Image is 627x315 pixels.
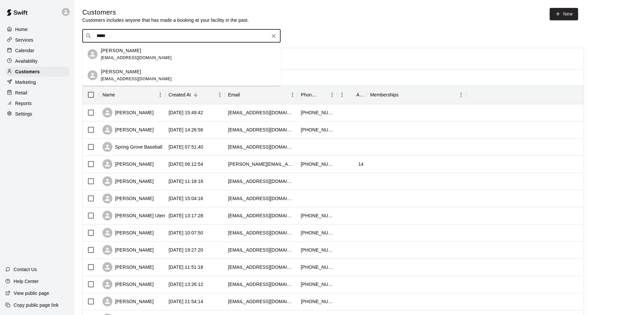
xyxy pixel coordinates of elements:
[301,86,318,104] div: Phone Number
[15,68,40,75] p: Customers
[102,193,154,203] div: [PERSON_NAME]
[228,126,294,133] div: jwmcmahon4@gmail.com
[169,229,203,236] div: 2025-07-22 10:07:50
[102,86,115,104] div: Name
[115,90,124,99] button: Sort
[228,109,294,116] div: cndthatcher@yahoo.com
[225,86,297,104] div: Email
[5,109,69,119] a: Settings
[215,90,225,100] button: Menu
[358,161,364,167] div: 14
[228,298,294,305] div: brandylmartin201@gmail.com
[191,90,200,99] button: Sort
[102,142,162,152] div: Spring Grove Baseball
[102,228,154,238] div: [PERSON_NAME]
[399,90,408,99] button: Sort
[337,90,347,100] button: Menu
[169,281,203,288] div: 2025-07-16 13:26:12
[15,47,34,54] p: Calendar
[169,212,203,219] div: 2025-07-25 13:17:28
[88,49,98,59] div: Colby Betz
[5,88,69,98] a: Retail
[301,126,334,133] div: +17175153575
[15,58,38,64] p: Availability
[301,229,334,236] div: +17173536941
[169,247,203,253] div: 2025-07-21 19:27:20
[15,37,33,43] p: Services
[297,86,337,104] div: Phone Number
[240,90,249,99] button: Sort
[15,26,28,33] p: Home
[102,297,154,306] div: [PERSON_NAME]
[5,24,69,34] a: Home
[102,211,179,221] div: [PERSON_NAME] Utermahlen
[367,86,466,104] div: Memberships
[228,264,294,270] div: courtneybaker35@yahoo.com
[318,90,327,99] button: Sort
[101,68,141,75] p: [PERSON_NAME]
[169,298,203,305] div: 2025-07-13 21:54:14
[169,109,203,116] div: 2025-08-13 15:49:42
[228,212,294,219] div: ashley.whitmore90@yahoo.com
[550,8,578,20] a: New
[301,281,334,288] div: +14435292552
[327,90,337,100] button: Menu
[356,86,364,104] div: Age
[228,281,294,288] div: cangeletti18@gmail.com
[15,111,32,117] p: Settings
[301,212,334,219] div: +12406268823
[14,266,37,273] p: Contact Us
[102,176,154,186] div: [PERSON_NAME]
[82,8,249,17] h5: Customers
[101,47,141,54] p: [PERSON_NAME]
[102,159,154,169] div: [PERSON_NAME]
[301,161,334,167] div: +17174348148
[347,90,356,99] button: Sort
[228,144,294,150] div: president@springgrovebaseball.com
[169,126,203,133] div: 2025-08-10 14:26:56
[301,109,334,116] div: +17176824474
[269,31,278,41] button: Clear
[169,195,203,202] div: 2025-07-31 15:04:16
[14,302,59,308] p: Copy public page link
[155,90,165,100] button: Menu
[5,56,69,66] a: Availability
[14,290,49,297] p: View public page
[5,67,69,77] a: Customers
[102,125,154,135] div: [PERSON_NAME]
[102,245,154,255] div: [PERSON_NAME]
[5,77,69,87] a: Marketing
[15,100,32,107] p: Reports
[102,279,154,289] div: [PERSON_NAME]
[82,29,281,43] div: Search customers by name or email
[5,46,69,55] div: Calendar
[228,195,294,202] div: jessestank@gmail.com
[102,108,154,118] div: [PERSON_NAME]
[228,178,294,185] div: kkauffmann42@gmail.com
[102,262,154,272] div: [PERSON_NAME]
[301,247,334,253] div: +17176540700
[169,86,191,104] div: Created At
[5,35,69,45] a: Services
[169,161,203,167] div: 2025-08-06 06:12:54
[301,298,334,305] div: +17175217093
[169,178,203,185] div: 2025-08-05 11:18:18
[15,89,27,96] p: Retail
[5,98,69,108] a: Reports
[165,86,225,104] div: Created At
[456,90,466,100] button: Menu
[337,86,367,104] div: Age
[228,229,294,236] div: tylerfields51@gmail.com
[101,55,172,60] span: [EMAIL_ADDRESS][DOMAIN_NAME]
[99,86,165,104] div: Name
[370,86,399,104] div: Memberships
[88,70,98,80] div: Colby Betz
